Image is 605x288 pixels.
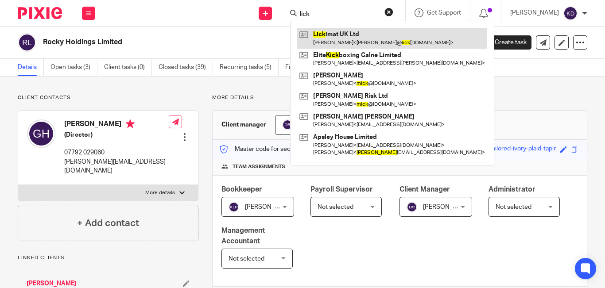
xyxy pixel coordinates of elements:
span: Management Accountant [221,227,265,244]
span: Bookkeeper [221,186,262,193]
img: svg%3E [229,202,239,212]
input: Search [299,11,379,19]
p: [PERSON_NAME] [510,8,559,17]
h4: + Add contact [77,216,139,230]
img: Pixie [18,7,62,19]
img: svg%3E [27,119,55,148]
span: Not selected [318,204,353,210]
a: Closed tasks (39) [159,59,213,76]
span: Not selected [229,256,264,262]
img: svg%3E [18,33,36,52]
p: Master code for secure communications and files [219,145,372,154]
p: More details [212,94,587,101]
p: Client contacts [18,94,198,101]
span: [PERSON_NAME] [423,204,472,210]
a: Recurring tasks (5) [220,59,279,76]
div: tailored-ivory-plaid-tapir [490,144,556,154]
i: Primary [126,119,135,128]
p: 07792 029060 [64,148,169,157]
p: Linked clients [18,254,198,261]
h2: Rocky Holdings Limited [43,38,382,47]
span: Not selected [496,204,531,210]
a: Files [285,59,305,76]
img: svg%3E [563,6,578,20]
span: Get Support [427,10,461,16]
span: [PERSON_NAME] [245,204,294,210]
img: svg%3E [282,119,293,130]
span: Client Manager [399,186,450,193]
p: [PERSON_NAME][EMAIL_ADDRESS][DOMAIN_NAME] [64,157,169,176]
a: Details [18,59,44,76]
span: Team assignments [233,163,285,170]
a: Client tasks (0) [104,59,152,76]
img: svg%3E [407,202,417,212]
a: Open tasks (3) [50,59,97,76]
span: Administrator [489,186,535,193]
span: Payroll Supervisor [310,186,373,193]
h3: Client manager [221,120,266,129]
a: Create task [480,35,531,50]
a: [PERSON_NAME] [27,279,77,288]
h5: (Director) [64,131,169,139]
button: Clear [384,8,393,16]
p: More details [145,189,175,196]
h4: [PERSON_NAME] [64,119,169,131]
